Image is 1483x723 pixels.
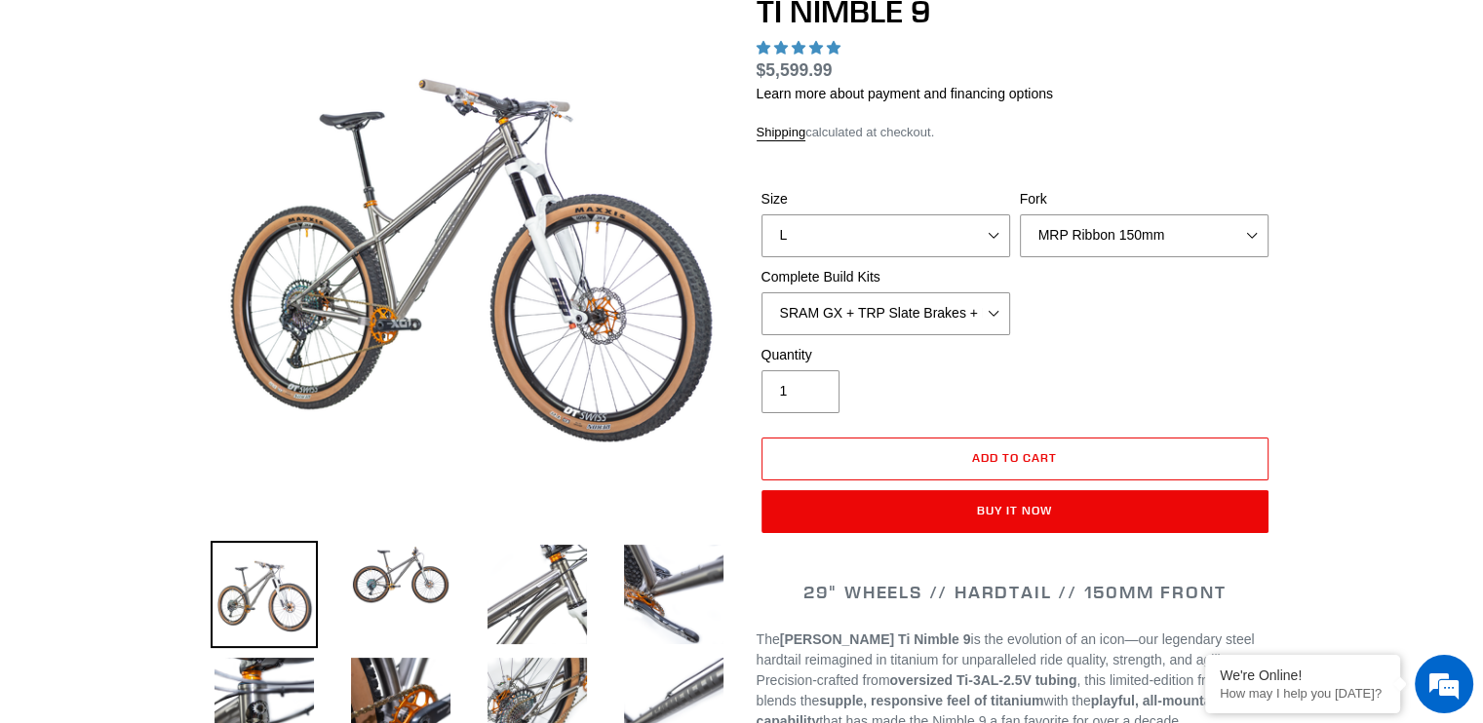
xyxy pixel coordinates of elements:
[803,581,1227,603] span: 29" WHEELS // HARDTAIL // 150MM FRONT
[972,450,1057,465] span: Add to cart
[780,631,971,647] strong: [PERSON_NAME] Ti Nimble 9
[484,541,591,648] img: Load image into Gallery viewer, TI NIMBLE 9
[757,40,844,56] span: 4.89 stars
[761,490,1268,533] button: Buy it now
[347,541,454,609] img: Load image into Gallery viewer, TI NIMBLE 9
[1020,189,1268,209] label: Fork
[761,267,1010,287] label: Complete Build Kits
[757,123,1273,142] div: calculated at checkout.
[620,541,727,648] img: Load image into Gallery viewer, TI NIMBLE 9
[757,86,1053,101] a: Learn more about payment and financing options
[757,125,806,141] a: Shipping
[761,345,1010,365] label: Quantity
[1220,686,1385,701] p: How may I help you today?
[1220,667,1385,683] div: We're Online!
[889,672,1076,688] strong: oversized Ti-3AL-2.5V tubing
[757,60,833,80] span: $5,599.99
[761,438,1268,480] button: Add to cart
[761,189,1010,209] label: Size
[819,693,1043,708] strong: supple, responsive feel of titanium
[211,541,318,648] img: Load image into Gallery viewer, TI NIMBLE 9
